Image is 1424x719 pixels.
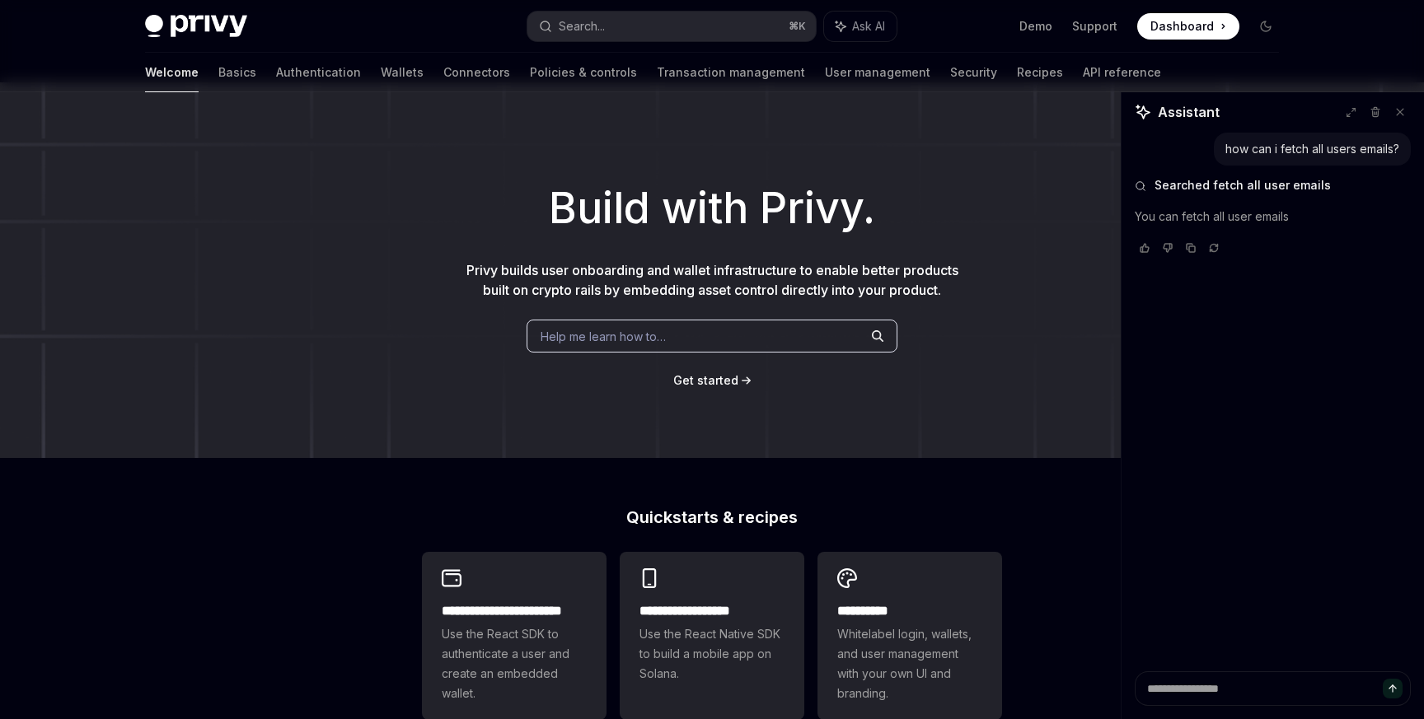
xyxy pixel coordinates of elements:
button: Searched fetch all user emails [1135,177,1411,194]
button: Search...⌘K [527,12,816,41]
span: Use the React Native SDK to build a mobile app on Solana. [639,624,785,684]
a: Welcome [145,53,199,92]
a: Demo [1019,18,1052,35]
a: Security [950,53,997,92]
a: Recipes [1017,53,1063,92]
a: Get started [673,372,738,389]
span: ⌘ K [789,20,806,33]
span: Ask AI [852,18,885,35]
a: Policies & controls [530,53,637,92]
div: Search... [559,16,605,36]
a: Dashboard [1137,13,1239,40]
img: dark logo [145,15,247,38]
span: Get started [673,373,738,387]
span: Whitelabel login, wallets, and user management with your own UI and branding. [837,624,982,703]
button: Toggle dark mode [1253,13,1279,40]
button: Ask AI [824,12,897,41]
span: Use the React SDK to authenticate a user and create an embedded wallet. [442,624,587,703]
a: Basics [218,53,256,92]
h2: Quickstarts & recipes [422,509,1002,525]
button: Send message [1383,679,1403,698]
p: You can fetch all user emails [1135,207,1411,226]
span: Dashboard [1150,18,1214,35]
a: Connectors [443,53,510,92]
a: Support [1072,18,1117,35]
a: Authentication [276,53,361,92]
a: API reference [1083,53,1161,92]
span: Assistant [1158,102,1220,122]
h1: Build with Privy. [26,176,1398,240]
a: User management [825,53,930,92]
span: Searched fetch all user emails [1155,177,1331,194]
a: Transaction management [657,53,805,92]
span: Help me learn how to… [541,328,666,345]
span: Privy builds user onboarding and wallet infrastructure to enable better products built on crypto ... [466,262,958,298]
div: how can i fetch all users emails? [1225,141,1399,157]
a: Wallets [381,53,424,92]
